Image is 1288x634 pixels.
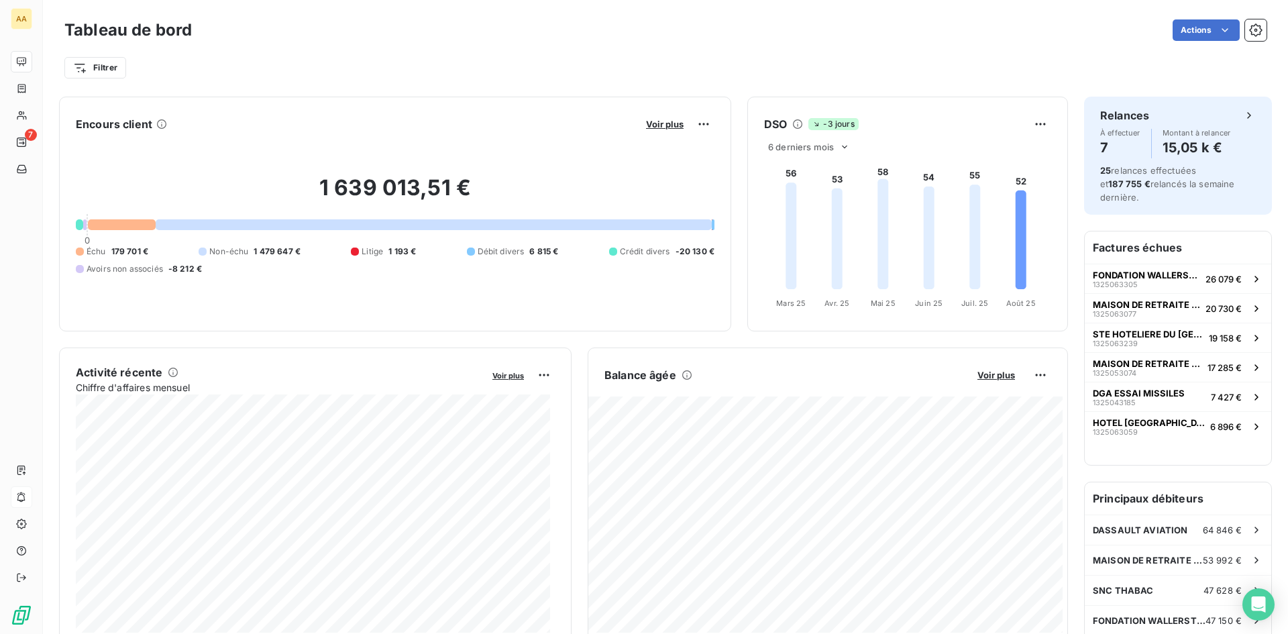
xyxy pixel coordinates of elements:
span: 47 628 € [1203,585,1242,596]
span: 17 285 € [1207,362,1242,373]
span: STE HOTELIERE DU [GEOGRAPHIC_DATA] [1093,329,1203,339]
button: Voir plus [642,118,688,130]
span: 187 755 € [1108,178,1150,189]
h6: Relances [1100,107,1149,123]
span: Chiffre d'affaires mensuel [76,380,483,394]
button: HOTEL [GEOGRAPHIC_DATA]13250630596 896 € [1085,411,1271,441]
span: Montant à relancer [1163,129,1231,137]
h6: DSO [764,116,787,132]
a: 7 [11,131,32,153]
h6: Factures échues [1085,231,1271,264]
span: DGA ESSAI MISSILES [1093,388,1185,399]
span: À effectuer [1100,129,1140,137]
span: 19 158 € [1209,333,1242,344]
tspan: Juil. 25 [961,299,988,308]
span: 1325063059 [1093,428,1138,436]
div: AA [11,8,32,30]
span: MAISON DE RETRAITE [GEOGRAPHIC_DATA] [1093,299,1200,310]
button: Actions [1173,19,1240,41]
span: SNC THABAC [1093,585,1154,596]
span: MAISON DE RETRAITE [GEOGRAPHIC_DATA] [1093,555,1203,566]
button: MAISON DE RETRAITE [GEOGRAPHIC_DATA]132505307417 285 € [1085,352,1271,382]
span: 6 815 € [529,246,558,258]
span: Litige [362,246,383,258]
span: 179 701 € [111,246,148,258]
tspan: Mai 25 [871,299,896,308]
span: Voir plus [646,119,684,129]
span: 0 [85,235,90,246]
span: 6 derniers mois [768,142,834,152]
span: Voir plus [492,371,524,380]
tspan: Août 25 [1006,299,1036,308]
h4: 7 [1100,137,1140,158]
span: Non-échu [209,246,248,258]
button: Voir plus [973,369,1019,381]
tspan: Mars 25 [776,299,806,308]
img: Logo LeanPay [11,604,32,626]
div: Open Intercom Messenger [1242,588,1275,621]
span: -3 jours [808,118,858,130]
span: 47 150 € [1205,615,1242,626]
button: Filtrer [64,57,126,78]
span: 1 479 647 € [254,246,301,258]
span: Échu [87,246,106,258]
tspan: Juin 25 [915,299,943,308]
span: relances effectuées et relancés la semaine dernière. [1100,165,1235,203]
button: STE HOTELIERE DU [GEOGRAPHIC_DATA]132506323919 158 € [1085,323,1271,352]
span: 1325063239 [1093,339,1138,348]
tspan: Avr. 25 [824,299,849,308]
span: Crédit divers [620,246,670,258]
span: DASSAULT AVIATION [1093,525,1188,535]
span: FONDATION WALLERSTEIN [1093,270,1200,280]
span: 26 079 € [1205,274,1242,284]
span: 1325063305 [1093,280,1138,288]
span: 53 992 € [1203,555,1242,566]
h3: Tableau de bord [64,18,192,42]
span: 1325043185 [1093,399,1136,407]
button: Voir plus [488,369,528,381]
h4: 15,05 k € [1163,137,1231,158]
span: 1 193 € [388,246,416,258]
span: Avoirs non associés [87,263,163,275]
h6: Principaux débiteurs [1085,482,1271,515]
span: 7 [25,129,37,141]
span: HOTEL [GEOGRAPHIC_DATA] [1093,417,1205,428]
span: Débit divers [478,246,525,258]
h6: Activité récente [76,364,162,380]
button: FONDATION WALLERSTEIN132506330526 079 € [1085,264,1271,293]
h2: 1 639 013,51 € [76,174,714,215]
span: 1325063077 [1093,310,1136,318]
span: 6 896 € [1210,421,1242,432]
span: 7 427 € [1211,392,1242,403]
span: -20 130 € [676,246,714,258]
span: FONDATION WALLERSTEIN [1093,615,1205,626]
span: 1325053074 [1093,369,1136,377]
h6: Balance âgée [604,367,676,383]
span: -8 212 € [168,263,202,275]
button: MAISON DE RETRAITE [GEOGRAPHIC_DATA]132506307720 730 € [1085,293,1271,323]
span: MAISON DE RETRAITE [GEOGRAPHIC_DATA] [1093,358,1202,369]
button: DGA ESSAI MISSILES13250431857 427 € [1085,382,1271,411]
span: 20 730 € [1205,303,1242,314]
h6: Encours client [76,116,152,132]
span: 64 846 € [1203,525,1242,535]
span: 25 [1100,165,1111,176]
span: Voir plus [977,370,1015,380]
